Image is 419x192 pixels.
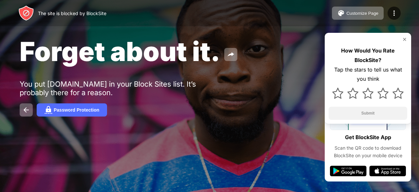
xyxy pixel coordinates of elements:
[227,51,235,58] img: share.svg
[37,103,107,117] button: Password Protection
[332,88,343,99] img: star.svg
[347,88,358,99] img: star.svg
[22,106,30,114] img: back.svg
[392,88,404,99] img: star.svg
[329,65,407,84] div: Tap the stars to tell us what you think
[45,106,52,114] img: password.svg
[54,107,99,113] div: Password Protection
[346,11,378,16] div: Customize Page
[337,9,345,17] img: pallet.svg
[330,166,367,176] img: google-play.svg
[402,37,407,42] img: rate-us-close.svg
[390,9,398,17] img: menu-icon.svg
[18,5,34,21] img: header-logo.svg
[38,11,106,16] div: The site is blocked by BlockSite
[20,35,220,67] span: Forget about it.
[369,166,406,176] img: app-store.svg
[20,80,222,97] div: You put [DOMAIN_NAME] in your Block Sites list. It’s probably there for a reason.
[329,46,407,65] div: How Would You Rate BlockSite?
[329,107,407,120] button: Submit
[377,88,389,99] img: star.svg
[332,7,384,20] button: Customize Page
[362,88,373,99] img: star.svg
